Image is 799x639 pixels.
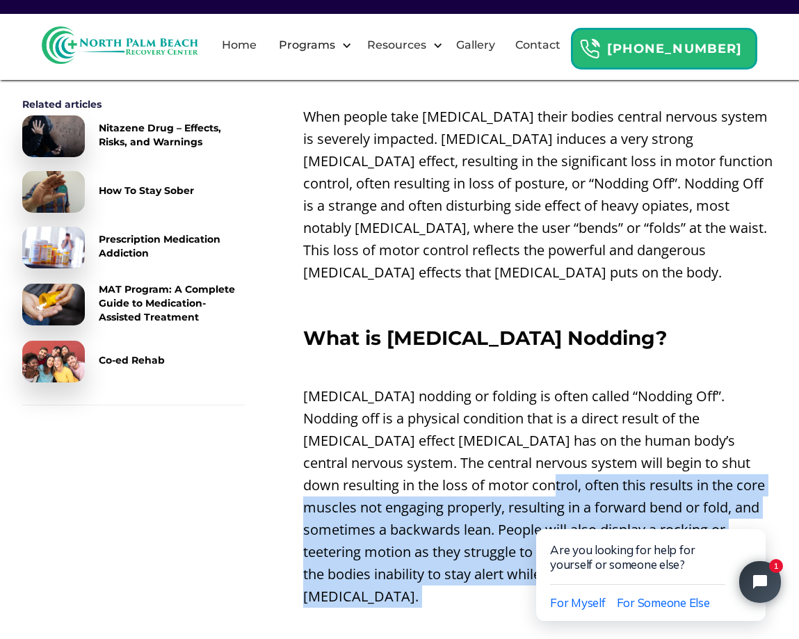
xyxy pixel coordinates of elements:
iframe: Tidio Chat [507,485,799,639]
a: Contact [507,23,569,67]
a: Gallery [448,23,503,67]
div: MAT Program: A Complete Guide to Medication-Assisted Treatment [99,282,245,324]
div: Resources [364,37,430,54]
img: Header Calendar Icons [579,38,600,60]
div: Programs [267,23,355,67]
a: Prescription Medication Addiction [22,227,245,268]
p: [MEDICAL_DATA] nodding or folding is often called “Nodding Off”. Nodding off is a physical condit... [303,385,777,608]
div: Resources [355,23,446,67]
div: How To Stay Sober [99,184,194,197]
strong: [PHONE_NUMBER] [607,41,742,56]
p: ‍ [303,291,777,313]
p: ‍ [303,356,777,378]
div: Co-ed Rehab [99,353,165,367]
p: ‍ [303,615,777,637]
div: Related articles [22,97,245,111]
a: Home [213,23,265,67]
div: Nitazene Drug – Effects, Risks, and Warnings [99,121,245,149]
div: Programs [275,37,339,54]
strong: What is [MEDICAL_DATA] Nodding? [303,326,667,350]
p: ‍ [303,76,777,99]
div: Prescription Medication Addiction [99,232,245,260]
a: Header Calendar Icons[PHONE_NUMBER] [571,21,757,70]
a: MAT Program: A Complete Guide to Medication-Assisted Treatment [22,282,245,327]
a: Co-ed Rehab [22,341,245,382]
p: When people take [MEDICAL_DATA] their bodies central nervous system is severely impacted. [MEDICA... [303,106,777,284]
a: How To Stay Sober [22,171,245,213]
a: Nitazene Drug – Effects, Risks, and Warnings [22,115,245,157]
